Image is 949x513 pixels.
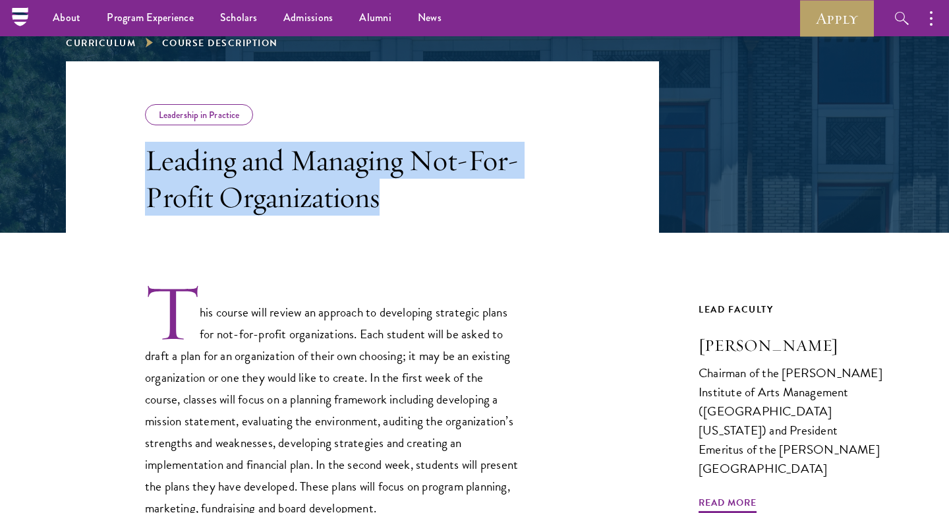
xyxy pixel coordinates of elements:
[162,36,278,50] span: Course Description
[699,334,883,357] h3: [PERSON_NAME]
[145,142,521,216] h3: Leading and Managing Not-For-Profit Organizations
[699,301,883,504] a: Lead Faculty [PERSON_NAME] Chairman of the [PERSON_NAME] Institute of Arts Management ([GEOGRAPHI...
[699,301,883,318] div: Lead Faculty
[699,363,883,478] div: Chairman of the [PERSON_NAME] Institute of Arts Management ([GEOGRAPHIC_DATA][US_STATE]) and Pres...
[66,36,136,50] a: Curriculum
[145,104,253,125] div: Leadership in Practice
